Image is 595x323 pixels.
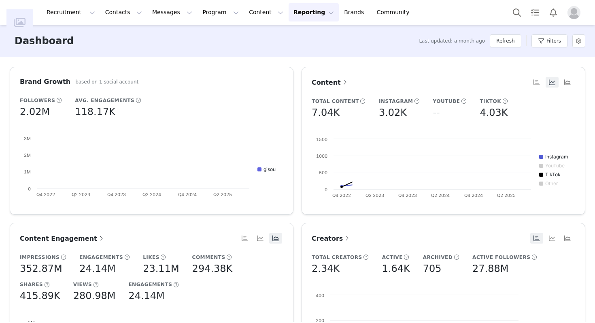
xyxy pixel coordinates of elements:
text: Q4 2023 [107,192,126,197]
text: 0 [28,186,31,192]
h5: 4.03K [480,105,508,120]
span: Creators [312,235,351,242]
button: Notifications [544,3,562,21]
a: Content [312,77,349,88]
text: Q4 2024 [178,192,197,197]
button: Messages [147,3,197,21]
text: 1500 [316,137,327,142]
text: Q4 2022 [36,192,55,197]
h5: Followers [20,97,55,104]
button: Content [244,3,288,21]
text: 1000 [316,153,327,159]
h5: Total Creators [312,254,362,261]
h5: Active Followers [472,254,530,261]
a: Brands [339,3,371,21]
h5: Comments [192,254,225,261]
h5: 280.98M [73,289,116,303]
text: Q4 2022 [332,193,351,198]
h5: Likes [143,254,159,261]
text: Q2 2025 [497,193,516,198]
button: Program [198,3,244,21]
h5: YouTube [433,98,460,105]
text: 400 [316,293,324,298]
img: placeholder-profile.jpg [567,6,580,19]
text: 0 [325,187,327,193]
text: 3M [24,136,31,141]
h3: Brand Growth [20,77,70,87]
button: Refresh [490,34,521,47]
button: Contacts [100,3,147,21]
h5: -- [433,105,440,120]
a: Creators [312,233,351,244]
h5: based on 1 social account [75,78,138,86]
text: TikTok [545,171,561,178]
text: Q2 2023 [72,192,90,197]
a: Content Engagement [20,233,105,244]
h5: 1.64K [382,261,410,276]
h5: 7.04K [312,105,340,120]
text: Q4 2023 [398,193,417,198]
h5: 705 [423,261,442,276]
h5: Views [73,281,92,288]
h5: Instagram [379,98,413,105]
h5: 24.14M [79,261,115,276]
a: Community [372,3,418,21]
text: Other [545,180,558,186]
h5: Avg. Engagements [75,97,134,104]
h5: Total Content [312,98,359,105]
span: Content [312,79,349,86]
text: 500 [319,170,327,175]
button: Profile [563,6,589,19]
span: Last updated: a month ago [419,37,485,45]
button: Recruitment [42,3,100,21]
a: Tasks [526,3,544,21]
h5: TikTok [480,98,501,105]
text: Q4 2024 [464,193,483,198]
text: Instagram [545,154,568,160]
text: Q2 2024 [431,193,450,198]
h5: 2.02M [20,105,50,119]
h5: Archived [423,254,453,261]
text: Q2 2023 [365,193,384,198]
h5: 24.14M [128,289,164,303]
h5: 3.02K [379,105,407,120]
h3: Dashboard [15,34,74,48]
text: gisou [263,166,276,172]
h5: 415.89K [20,289,60,303]
h5: 294.38K [192,261,233,276]
button: Reporting [289,3,339,21]
h5: Shares [20,281,43,288]
text: 1M [24,169,31,175]
text: 2M [24,152,31,158]
h5: 352.87M [20,261,62,276]
h5: 23.11M [143,261,179,276]
h5: Active [382,254,403,261]
h5: Impressions [20,254,59,261]
h5: Engagements [128,281,172,288]
text: YouTube [545,163,565,169]
text: Q2 2025 [213,192,232,197]
h5: Engagements [79,254,123,261]
span: Content Engagement [20,235,105,242]
text: Q2 2024 [142,192,161,197]
button: Filters [531,34,567,47]
button: Search [508,3,526,21]
h5: 27.88M [472,261,508,276]
h5: 118.17K [75,105,115,119]
h5: 2.34K [312,261,340,276]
